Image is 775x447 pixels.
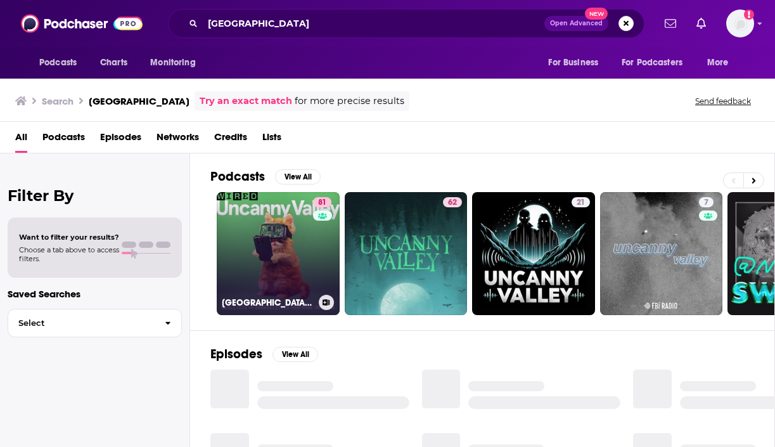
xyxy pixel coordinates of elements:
[210,346,318,362] a: EpisodesView All
[92,51,135,75] a: Charts
[548,54,598,72] span: For Business
[448,197,457,209] span: 62
[585,8,608,20] span: New
[622,54,682,72] span: For Podcasters
[150,54,195,72] span: Monitoring
[8,309,182,337] button: Select
[141,51,212,75] button: open menu
[550,20,603,27] span: Open Advanced
[572,197,590,207] a: 21
[744,10,754,20] svg: Add a profile image
[577,197,585,209] span: 21
[613,51,701,75] button: open menu
[691,13,711,34] a: Show notifications dropdown
[203,13,544,34] input: Search podcasts, credits, & more...
[8,319,155,327] span: Select
[275,169,321,185] button: View All
[42,95,74,107] h3: Search
[210,169,265,185] h2: Podcasts
[8,186,182,205] h2: Filter By
[539,51,614,75] button: open menu
[210,169,321,185] a: PodcastsView All
[42,127,85,153] a: Podcasts
[726,10,754,37] img: User Profile
[30,51,93,75] button: open menu
[200,94,292,108] a: Try an exact match
[726,10,754,37] button: Show profile menu
[704,197,708,209] span: 7
[157,127,199,153] a: Networks
[726,10,754,37] span: Logged in as inkhouseNYC
[100,54,127,72] span: Charts
[214,127,247,153] a: Credits
[318,197,326,209] span: 81
[21,11,143,36] img: Podchaser - Follow, Share and Rate Podcasts
[8,288,182,300] p: Saved Searches
[443,197,462,207] a: 62
[698,51,745,75] button: open menu
[19,233,119,242] span: Want to filter your results?
[210,346,262,362] h2: Episodes
[313,197,331,207] a: 81
[89,95,189,107] h3: [GEOGRAPHIC_DATA]
[222,297,314,308] h3: [GEOGRAPHIC_DATA] | WIRED
[19,245,119,263] span: Choose a tab above to access filters.
[39,54,77,72] span: Podcasts
[217,192,340,315] a: 81[GEOGRAPHIC_DATA] | WIRED
[345,192,468,315] a: 62
[100,127,141,153] a: Episodes
[272,347,318,362] button: View All
[691,96,755,107] button: Send feedback
[660,13,681,34] a: Show notifications dropdown
[472,192,595,315] a: 21
[699,197,714,207] a: 7
[600,192,723,315] a: 7
[295,94,404,108] span: for more precise results
[707,54,729,72] span: More
[15,127,27,153] a: All
[544,16,608,31] button: Open AdvancedNew
[168,9,644,38] div: Search podcasts, credits, & more...
[262,127,281,153] a: Lists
